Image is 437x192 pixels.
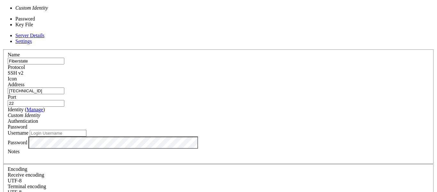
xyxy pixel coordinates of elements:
[8,113,429,118] div: Custom Identity
[8,184,46,189] label: The default terminal encoding. ISO-2022 enables character map translations (like graphics maps). ...
[27,107,43,112] a: Manage
[8,76,17,81] label: Icon
[15,5,48,11] i: Custom Identity
[8,100,64,107] input: Port Number
[15,33,44,38] a: Server Details
[15,16,68,22] li: Password
[15,38,32,44] a: Settings
[8,70,23,76] span: SSH v2
[8,58,64,64] input: Server Name
[8,113,40,118] i: Custom Identity
[8,166,27,172] label: Encoding
[8,70,429,76] div: SSH v2
[8,94,16,100] label: Port
[8,82,24,87] label: Address
[8,149,20,154] label: Notes
[8,172,44,178] label: Set the expected encoding for data received from the host. If the encodings do not match, visual ...
[8,124,429,130] div: Password
[8,88,64,94] input: Host Name or IP
[30,130,86,137] input: Login Username
[8,52,20,57] label: Name
[25,107,45,112] span: ( )
[8,178,22,183] span: UTF-8
[8,130,28,136] label: Username
[8,118,38,124] label: Authentication
[15,22,68,28] li: Key File
[8,64,25,70] label: Protocol
[8,107,45,112] label: Identity
[8,139,27,145] label: Password
[8,178,429,184] div: UTF-8
[8,124,27,129] span: Password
